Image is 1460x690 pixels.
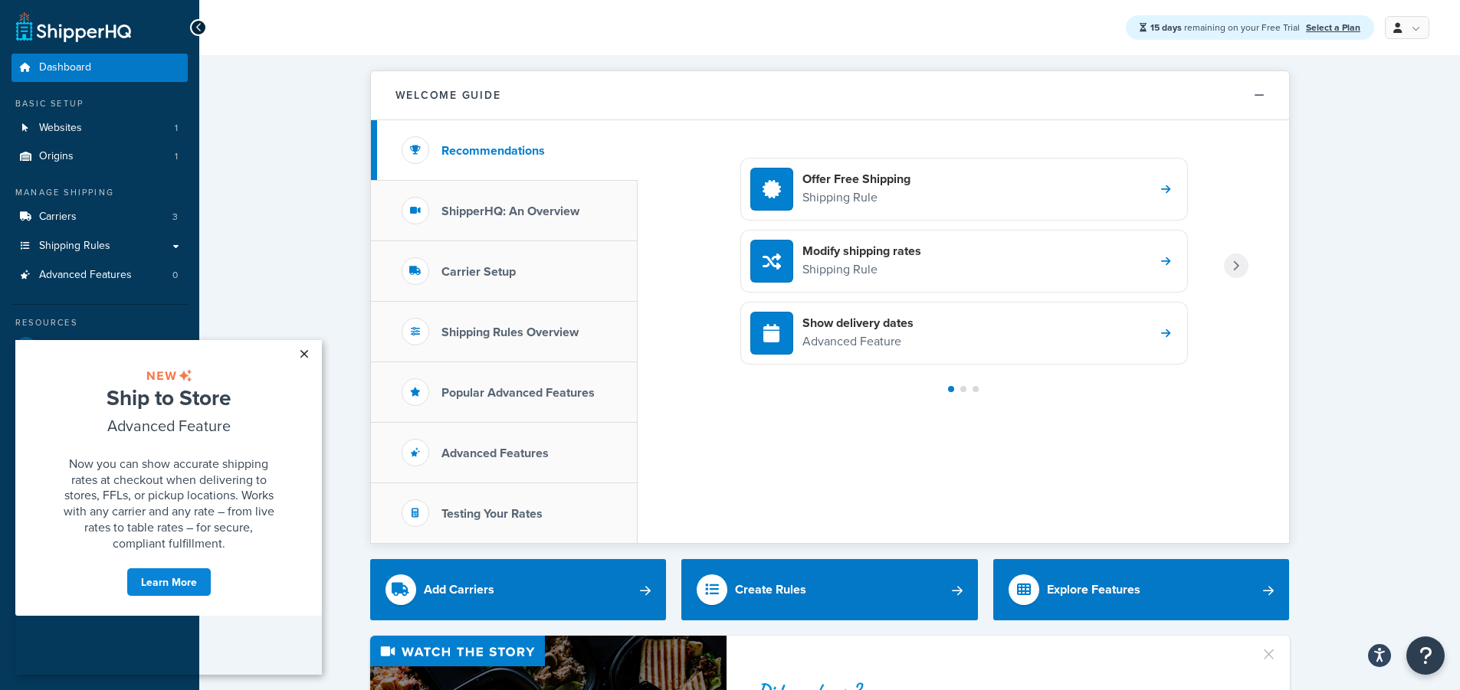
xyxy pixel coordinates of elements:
[39,122,82,135] span: Websites
[11,54,188,82] a: Dashboard
[92,74,215,96] span: Advanced Feature
[11,203,188,231] a: Carriers3
[802,315,914,332] h4: Show delivery dates
[11,316,188,329] div: Resources
[172,269,178,282] span: 0
[91,42,215,73] span: Ship to Store
[1150,21,1302,34] span: remaining on your Free Trial
[172,211,178,224] span: 3
[441,204,579,218] h3: ShipperHQ: An Overview
[11,203,188,231] li: Carriers
[1406,636,1445,675] button: Open Resource Center
[802,260,921,280] p: Shipping Rule
[111,227,196,257] a: Learn More
[681,559,978,620] a: Create Rules
[11,390,188,417] a: Analytics
[802,332,914,352] p: Advanced Feature
[11,261,188,289] a: Advanced Features0
[11,232,188,260] a: Shipping Rules
[39,150,74,163] span: Origins
[11,361,188,389] a: Marketplace
[1047,579,1140,600] div: Explore Features
[441,144,545,158] h3: Recommendations
[11,142,188,171] li: Origins
[370,559,667,620] a: Add Carriers
[735,579,806,600] div: Create Rules
[11,142,188,171] a: Origins1
[11,333,188,361] a: Test Your Rates
[441,265,516,279] h3: Carrier Setup
[1150,21,1182,34] strong: 15 days
[11,114,188,142] li: Websites
[11,418,188,446] a: Help Docs
[39,211,77,224] span: Carriers
[48,115,259,211] span: Now you can show accurate shipping rates at checkout when delivering to stores, FFLs, or pickup l...
[11,261,188,289] li: Advanced Features
[175,122,178,135] span: 1
[11,114,188,142] a: Websites1
[11,186,188,199] div: Manage Shipping
[11,97,188,110] div: Basic Setup
[371,71,1289,120] button: Welcome Guide
[1306,21,1360,34] a: Select a Plan
[175,150,178,163] span: 1
[802,243,921,260] h4: Modify shipping rates
[39,269,132,282] span: Advanced Features
[424,579,494,600] div: Add Carriers
[802,171,910,188] h4: Offer Free Shipping
[441,386,595,400] h3: Popular Advanced Features
[395,90,501,101] h2: Welcome Guide
[441,325,579,339] h3: Shipping Rules Overview
[993,559,1290,620] a: Explore Features
[441,446,549,460] h3: Advanced Features
[39,61,91,74] span: Dashboard
[802,188,910,208] p: Shipping Rule
[441,507,543,521] h3: Testing Your Rates
[39,240,110,253] span: Shipping Rules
